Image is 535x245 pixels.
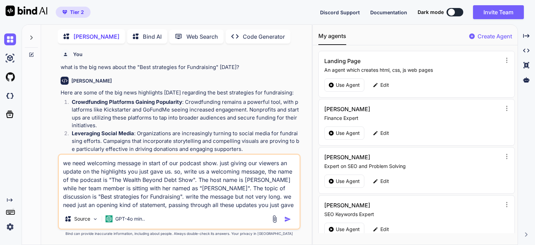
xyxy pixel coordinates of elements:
img: Pick Models [92,216,98,222]
img: premium [62,10,67,14]
p: Use Agent [336,82,360,89]
p: : Organizations are increasingly turning to social media for fundraising efforts. Campaigns that ... [72,130,299,153]
p: Bind can provide inaccurate information, including about people. Always double-check its answers.... [58,231,301,236]
p: Use Agent [336,130,360,137]
p: what is the big news about the "Best strategies for Fundraising" [DATE]? [61,63,299,71]
img: githubLight [4,71,16,83]
strong: Strategic Corporate Partnerships [72,153,156,160]
p: Here are some of the big news highlights [DATE] regarding the best strategies for fundraising: [61,89,299,97]
p: Edit [380,130,389,137]
img: attachment [271,215,279,223]
p: Create Agent [478,32,512,40]
p: An agent which creates html, css, js web pages [324,67,501,74]
p: : Crowdfunding remains a powerful tool, with platforms like Kickstarter and GoFundMe seeing incre... [72,98,299,130]
p: Edit [380,178,389,185]
h6: You [73,51,83,58]
p: : Many nonprofits are forming alliances with businesses to enhance their fundraising capabilities... [72,153,299,184]
span: Documentation [370,9,407,15]
img: ai-studio [4,52,16,64]
p: SEO Keywords Expert [324,211,501,218]
p: Edit [380,226,389,233]
img: GPT-4o mini [106,215,113,222]
img: Bind AI [6,6,47,16]
img: settings [4,221,16,233]
h3: Landing Page [324,57,448,65]
img: darkCloudIdeIcon [4,90,16,102]
img: icon [284,216,291,223]
p: Expert on SEO and Problem Solving [324,163,501,170]
span: Discord Support [320,9,360,15]
p: Edit [380,82,389,89]
p: Use Agent [336,178,360,185]
h6: [PERSON_NAME] [71,77,112,84]
button: premiumTier 2 [56,7,91,18]
button: Discord Support [320,9,360,16]
button: Documentation [370,9,407,16]
h3: [PERSON_NAME] [324,105,448,113]
p: GPT-4o min.. [115,215,145,222]
p: Use Agent [336,226,360,233]
p: Bind AI [143,32,162,41]
button: Invite Team [473,5,524,19]
p: [PERSON_NAME] [73,32,119,41]
h3: [PERSON_NAME] [324,201,448,209]
textarea: we need welcoming message in start of our podcast show. just giving our viewers an update on the ... [59,155,300,209]
img: chat [4,33,16,45]
span: Tier 2 [70,9,84,16]
button: My agents [318,32,346,45]
p: Code Generator [243,32,285,41]
p: Source [74,215,90,222]
strong: Crowdfunding Platforms Gaining Popularity [72,99,182,105]
span: Dark mode [418,9,444,16]
h3: [PERSON_NAME] [324,153,448,161]
p: Web Search [186,32,218,41]
strong: Leveraging Social Media [72,130,134,137]
p: Finance Expert [324,115,501,122]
